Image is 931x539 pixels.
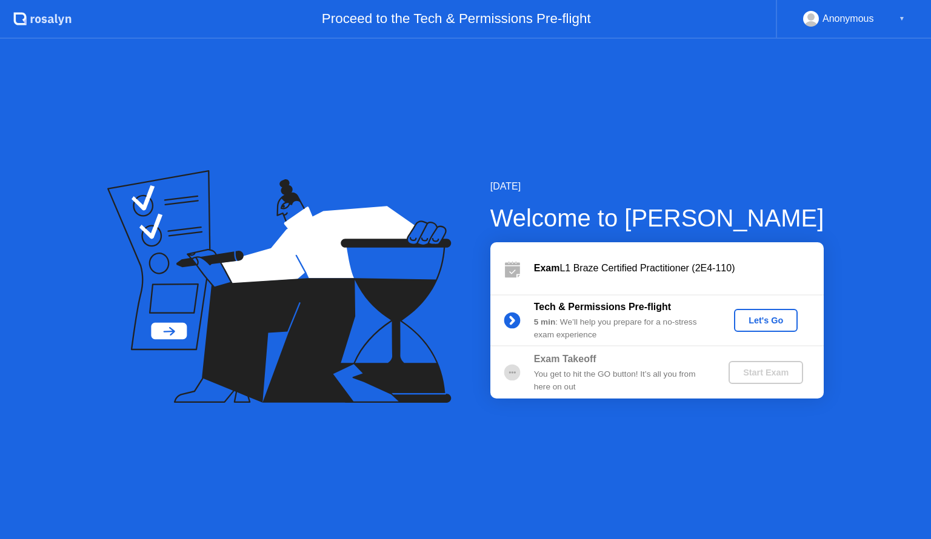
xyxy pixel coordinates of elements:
button: Let's Go [734,309,798,332]
div: ▼ [899,11,905,27]
button: Start Exam [729,361,803,384]
div: Let's Go [739,316,793,325]
b: Tech & Permissions Pre-flight [534,302,671,312]
div: L1 Braze Certified Practitioner (2E4-110) [534,261,824,276]
div: Anonymous [823,11,874,27]
div: : We’ll help you prepare for a no-stress exam experience [534,316,709,341]
div: [DATE] [490,179,824,194]
div: You get to hit the GO button! It’s all you from here on out [534,368,709,393]
b: Exam Takeoff [534,354,596,364]
div: Start Exam [733,368,798,377]
b: Exam [534,263,560,273]
div: Welcome to [PERSON_NAME] [490,200,824,236]
b: 5 min [534,317,556,326]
